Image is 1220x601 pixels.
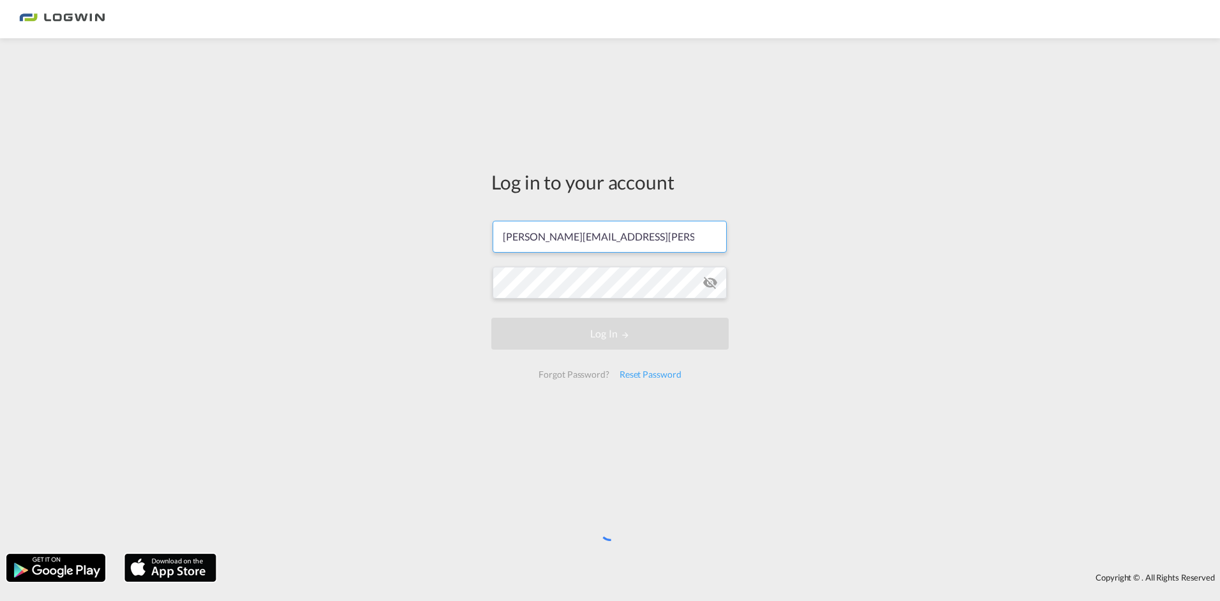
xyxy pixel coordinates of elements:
[491,168,729,195] div: Log in to your account
[614,363,687,386] div: Reset Password
[223,567,1220,588] div: Copyright © . All Rights Reserved
[493,221,727,253] input: Enter email/phone number
[19,5,105,34] img: bc73a0e0d8c111efacd525e4c8ad7d32.png
[533,363,614,386] div: Forgot Password?
[491,318,729,350] button: LOGIN
[703,275,718,290] md-icon: icon-eye-off
[5,553,107,583] img: google.png
[123,553,218,583] img: apple.png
